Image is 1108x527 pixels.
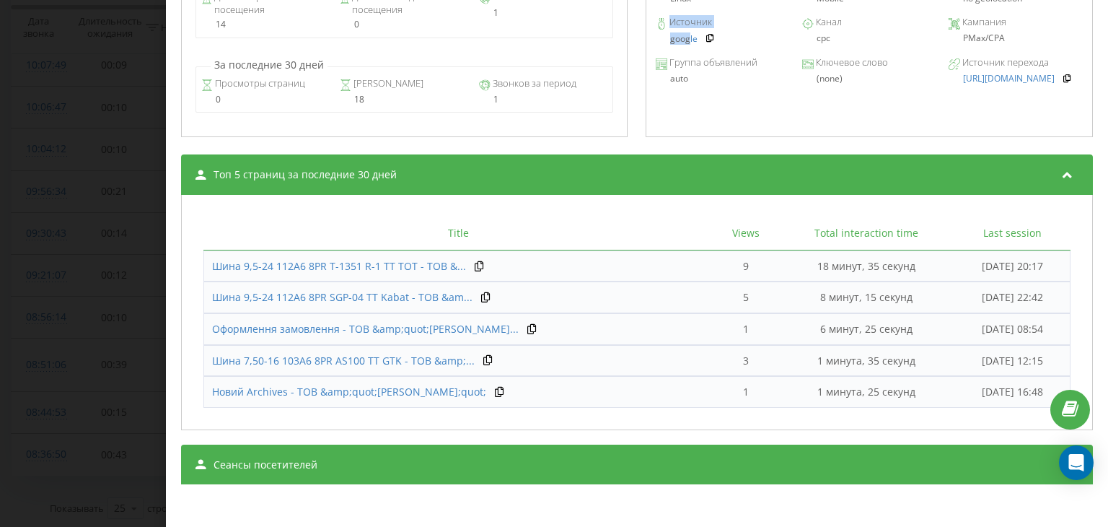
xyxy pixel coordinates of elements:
div: 14 [201,19,330,30]
div: cpc [803,33,936,43]
span: Топ 5 страниц за последние 30 дней [214,167,397,182]
span: Просмотры страниц [213,77,305,91]
span: Ключевое слово [814,56,889,70]
span: Звонков за период [491,77,576,91]
td: 1 [714,376,778,408]
td: 1 минута, 25 секунд [778,376,956,408]
td: [DATE] 12:15 [955,345,1070,377]
span: Кампания [961,15,1007,30]
p: За последние 30 дней [211,58,327,72]
span: Группа объявлений [668,56,758,70]
div: Open Intercom Messenger [1059,445,1094,480]
td: [DATE] 16:48 [955,376,1070,408]
td: 9 [714,251,778,282]
a: Шина 9,5-24 112A6 8PR T-1351 R-1 TT TOT - ТОВ &... [212,259,466,274]
span: Сеансы посетителей [214,458,317,472]
span: Канал [814,15,843,30]
th: Views [714,217,778,251]
div: auto [656,74,790,84]
a: Новий Archives - ТОВ &amp;quot;[PERSON_NAME];quot; [212,385,486,399]
span: Шина 7,50-16 103А6 8PR AS100 TT GTK - ТОВ &amp;... [212,354,475,367]
a: google [671,34,698,44]
th: Total interaction time [778,217,956,251]
div: 0 [340,19,470,30]
a: Оформлення замовлення - ТОВ &amp;quot;[PERSON_NAME]... [212,322,519,336]
td: 1 минута, 35 секунд [778,345,956,377]
td: [DATE] 22:42 [955,282,1070,313]
td: 3 [714,345,778,377]
div: 1 [479,95,608,105]
span: Новий Archives - ТОВ &amp;quot;[PERSON_NAME];quot; [212,385,486,398]
td: 6 минут, 25 секунд [778,313,956,345]
div: 1 [479,8,608,18]
a: Шина 7,50-16 103А6 8PR AS100 TT GTK - ТОВ &amp;... [212,354,475,368]
td: 1 [714,313,778,345]
td: [DATE] 08:54 [955,313,1070,345]
div: 0 [201,95,330,105]
span: Источник [668,15,713,30]
a: Шина 9,5-24 112A6 8PR SGP-04 TT Kabat - ТОВ &am... [212,290,472,305]
td: [DATE] 20:17 [955,251,1070,282]
div: PMax/CPA [949,33,1083,43]
span: [PERSON_NAME] [352,77,424,91]
div: 18 [340,95,470,105]
td: 5 [714,282,778,313]
span: Оформлення замовлення - ТОВ &amp;quot;[PERSON_NAME]... [212,322,519,336]
a: [URL][DOMAIN_NAME] [964,74,1055,84]
div: (none) [803,74,936,84]
th: Title [203,217,713,251]
td: 18 минут, 35 секунд [778,251,956,282]
td: 8 минут, 15 секунд [778,282,956,313]
span: Источник перехода [961,56,1050,70]
th: Last session [955,217,1070,251]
